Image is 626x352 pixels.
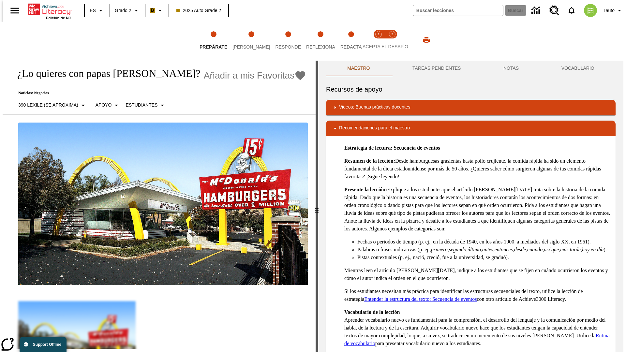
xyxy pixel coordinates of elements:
[112,5,143,16] button: Grado: Grado 2, Elige un grado
[563,2,580,19] a: Notificaciones
[318,61,623,352] div: activity
[357,238,610,246] li: Fechas o periodos de tiempo (p. ej., en la década de 1940, en los años 1900, a mediados del siglo...
[200,44,227,50] span: Prepárate
[28,2,71,20] div: Portada
[16,99,90,111] button: Seleccione Lexile, 390 Lexile (Se aproxima)
[326,100,616,115] div: Videos: Buenas prácticas docentes
[194,22,232,58] button: Prepárate step 1 of 5
[344,287,610,303] p: Si los estudiantes necesitan más práctica para identificar las estructuras secuenciales del texto...
[540,61,616,76] button: VOCABULARIO
[301,22,340,58] button: Reflexiona step 4 of 5
[528,2,545,20] a: Centro de información
[176,7,221,14] span: 2025 Auto Grade 2
[344,267,610,282] p: Mientras leen el artículo [PERSON_NAME][DATE], indique a los estudiantes que se fijen en cuándo o...
[604,7,615,14] span: Tauto
[584,4,597,17] img: avatar image
[316,61,318,352] div: Pulsa la tecla de intro o la barra espaciadora y luego presiona las flechas de derecha e izquierd...
[326,121,616,136] div: Recomendaciones para el maestro
[232,44,270,50] span: [PERSON_NAME]
[495,247,513,252] em: entonces
[18,123,308,286] img: Uno de los primeros locales de McDonald's, con el icónico letrero rojo y los arcos amarillos.
[344,186,610,233] p: Explique a los estudiantes que el artículo [PERSON_NAME][DATE] trata sobre la historia de la comi...
[580,2,601,19] button: Escoja un nuevo avatar
[326,61,616,76] div: Instructional Panel Tabs
[151,6,154,14] span: B
[147,5,167,16] button: Boost El color de la clase es anaranjado claro. Cambiar el color de la clase.
[123,99,169,111] button: Seleccionar estudiante
[93,99,123,111] button: Tipo de apoyo, Apoyo
[90,7,96,14] span: ES
[544,247,559,252] em: así que
[383,22,402,58] button: Acepta el desafío contesta step 2 of 2
[326,61,391,76] button: Maestro
[545,2,563,19] a: Centro de recursos, Se abrirá en una pestaña nueva.
[344,309,400,315] strong: Vocabulario de la lección
[601,5,626,16] button: Perfil/Configuración
[20,337,67,352] button: Support Offline
[270,22,306,58] button: Responde step 3 of 5
[344,187,387,192] strong: Presente la lección:
[391,61,482,76] button: TAREAS PENDIENTES
[527,247,543,252] em: cuando
[227,22,275,58] button: Lee step 2 of 5
[363,44,408,49] span: ACEPTA EL DESAFÍO
[204,70,295,81] span: Añadir a mis Favoritas
[514,247,526,252] em: desde
[339,104,410,111] p: Videos: Buenas prácticas docentes
[10,67,201,80] h1: ¿Lo quieres con papas [PERSON_NAME]?
[369,22,388,58] button: Acepta el desafío lee step 1 of 2
[357,254,610,261] li: Pistas contextuales (p. ej., nació, creció, fue a la universidad, se graduó).
[413,5,503,16] input: Buscar campo
[3,61,316,349] div: reading
[482,247,493,252] em: antes
[482,61,540,76] button: NOTAS
[5,1,24,20] button: Abrir el menú lateral
[364,296,477,302] a: Entender la estructura del texto: Secuencia de eventos
[18,102,78,109] p: 390 Lexile (Se aproxima)
[46,16,71,20] span: Edición de NJ
[357,246,610,254] li: Palabras o frases indicativas (p. ej., , , , , , , , , , ).
[96,102,112,109] p: Apoyo
[126,102,157,109] p: Estudiantes
[87,5,108,16] button: Lenguaje: ES, Selecciona un idioma
[275,44,301,50] span: Responde
[582,247,604,252] em: hoy en día
[344,157,610,181] p: Desde hamburguesas grasientas hasta pollo crujiente, la comida rápida ha sido un elemento fundame...
[326,84,616,95] h6: Recursos de apoyo
[306,44,335,50] span: Reflexiona
[115,7,131,14] span: Grado 2
[204,70,306,81] button: Añadir a mis Favoritas - ¿Lo quieres con papas fritas?
[391,33,393,36] text: 2
[10,91,306,95] p: Noticias: Negocios
[344,145,440,151] strong: Estrategia de lectura: Secuencia de eventos
[378,33,379,36] text: 1
[468,247,481,252] em: último
[560,247,581,252] em: más tarde
[339,125,410,132] p: Recomendaciones para el maestro
[344,308,610,347] p: Aprender vocabulario nuevo es fundamental para la comprensión, el desarrollo del lenguaje y la co...
[344,158,395,164] strong: Resumen de la lección:
[416,34,437,46] button: Imprimir
[431,247,448,252] em: primero
[33,342,61,347] span: Support Offline
[335,22,367,58] button: Redacta step 5 of 5
[449,247,466,252] em: segundo
[340,44,362,50] span: Redacta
